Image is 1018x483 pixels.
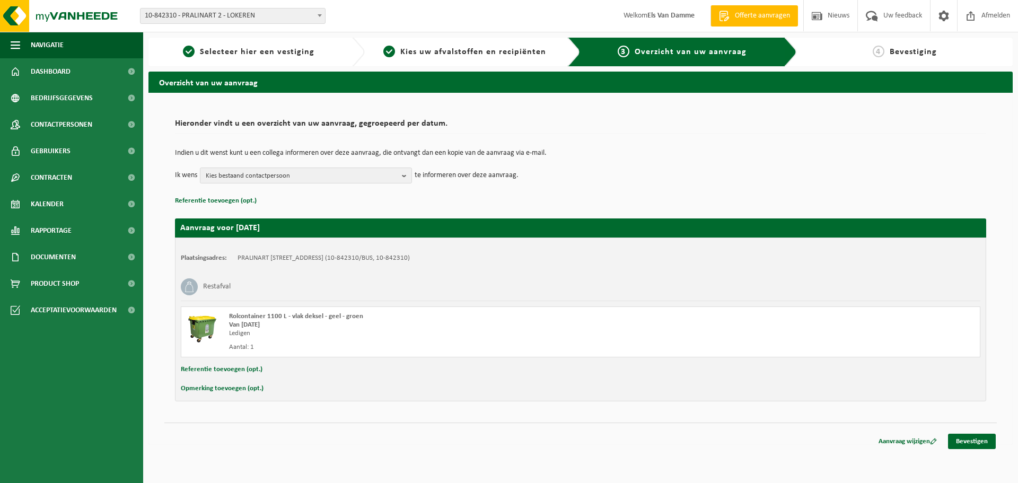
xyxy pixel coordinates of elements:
[873,46,884,57] span: 4
[400,48,546,56] span: Kies uw afvalstoffen en recipiënten
[154,46,344,58] a: 1Selecteer hier een vestiging
[31,58,71,85] span: Dashboard
[31,32,64,58] span: Navigatie
[181,382,264,396] button: Opmerking toevoegen (opt.)
[948,434,996,449] a: Bevestigen
[710,5,798,27] a: Offerte aanvragen
[647,12,695,20] strong: Els Van Damme
[181,363,262,376] button: Referentie toevoegen (opt.)
[31,244,76,270] span: Documenten
[183,46,195,57] span: 1
[618,46,629,57] span: 3
[31,217,72,244] span: Rapportage
[175,168,197,183] p: Ik wens
[31,164,72,191] span: Contracten
[732,11,793,21] span: Offerte aanvragen
[31,270,79,297] span: Product Shop
[148,72,1013,92] h2: Overzicht van uw aanvraag
[635,48,747,56] span: Overzicht van uw aanvraag
[141,8,325,23] span: 10-842310 - PRALINART 2 - LOKEREN
[175,119,986,134] h2: Hieronder vindt u een overzicht van uw aanvraag, gegroepeerd per datum.
[140,8,326,24] span: 10-842310 - PRALINART 2 - LOKEREN
[175,194,257,208] button: Referentie toevoegen (opt.)
[180,224,260,232] strong: Aanvraag voor [DATE]
[200,48,314,56] span: Selecteer hier een vestiging
[229,321,260,328] strong: Van [DATE]
[175,150,986,157] p: Indien u dit wenst kunt u een collega informeren over deze aanvraag, die ontvangt dan een kopie v...
[383,46,395,57] span: 2
[31,191,64,217] span: Kalender
[31,85,93,111] span: Bedrijfsgegevens
[206,168,398,184] span: Kies bestaand contactpersoon
[203,278,231,295] h3: Restafval
[871,434,945,449] a: Aanvraag wijzigen
[31,111,92,138] span: Contactpersonen
[415,168,519,183] p: te informeren over deze aanvraag.
[229,329,623,338] div: Ledigen
[31,297,117,323] span: Acceptatievoorwaarden
[181,254,227,261] strong: Plaatsingsadres:
[229,343,623,352] div: Aantal: 1
[200,168,412,183] button: Kies bestaand contactpersoon
[31,138,71,164] span: Gebruikers
[890,48,937,56] span: Bevestiging
[229,313,363,320] span: Rolcontainer 1100 L - vlak deksel - geel - groen
[238,254,410,262] td: PRALINART [STREET_ADDRESS] (10-842310/BUS, 10-842310)
[370,46,560,58] a: 2Kies uw afvalstoffen en recipiënten
[187,312,218,344] img: WB-1100-HPE-GN-50.png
